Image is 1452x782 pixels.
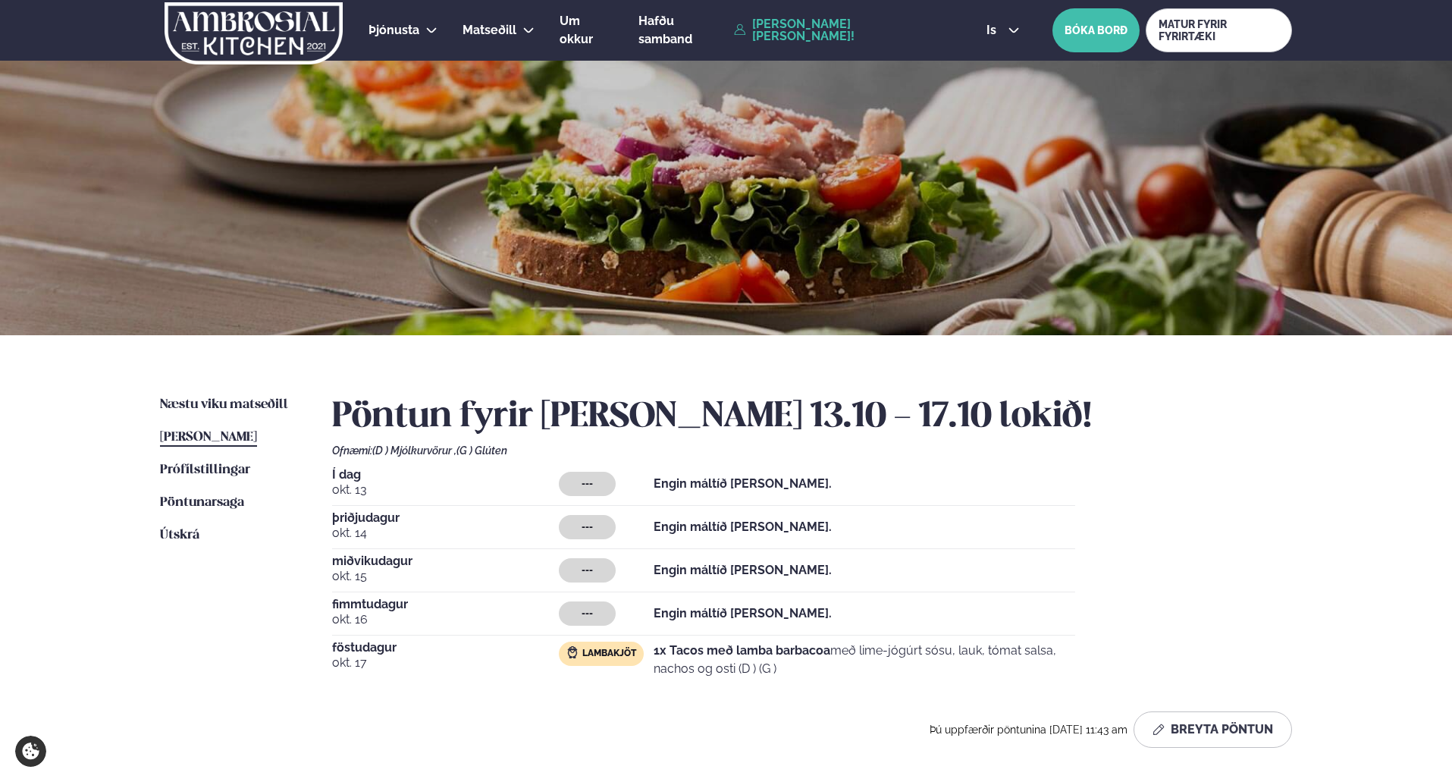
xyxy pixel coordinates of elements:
[332,524,559,542] span: okt. 14
[160,431,257,444] span: [PERSON_NAME]
[930,724,1127,736] span: Þú uppfærðir pöntunina [DATE] 11:43 am
[654,643,830,658] strong: 1x Tacos með lamba barbacoa
[560,14,593,46] span: Um okkur
[582,648,636,660] span: Lambakjöt
[654,520,832,534] strong: Engin máltíð [PERSON_NAME].
[974,24,1031,36] button: is
[654,563,832,577] strong: Engin máltíð [PERSON_NAME].
[332,396,1292,438] h2: Pöntun fyrir [PERSON_NAME] 13.10 - 17.10 lokið!
[654,606,832,620] strong: Engin máltíð [PERSON_NAME].
[638,12,726,49] a: Hafðu samband
[986,24,1001,36] span: is
[160,529,199,542] span: Útskrá
[160,496,244,509] span: Pöntunarsaga
[1146,8,1292,52] a: MATUR FYRIR FYRIRTÆKI
[160,463,250,476] span: Prófílstillingar
[1052,8,1140,52] button: BÓKA BORÐ
[368,23,419,37] span: Þjónusta
[582,608,593,620] span: ---
[734,18,952,42] a: [PERSON_NAME] [PERSON_NAME]!
[332,512,559,524] span: þriðjudagur
[654,642,1075,678] p: með lime-jógúrt sósu, lauk, tómat salsa, nachos og osti (D ) (G )
[332,598,559,611] span: fimmtudagur
[456,444,507,457] span: (G ) Glúten
[332,642,559,654] span: föstudagur
[463,23,516,37] span: Matseðill
[160,494,244,512] a: Pöntunarsaga
[332,567,559,586] span: okt. 15
[160,398,288,411] span: Næstu viku matseðill
[332,469,559,481] span: Í dag
[160,461,250,479] a: Prófílstillingar
[582,478,593,490] span: ---
[332,481,559,499] span: okt. 13
[582,521,593,533] span: ---
[582,564,593,576] span: ---
[463,21,516,39] a: Matseðill
[332,555,559,567] span: miðvikudagur
[566,646,579,658] img: Lamb.svg
[160,429,257,447] a: [PERSON_NAME]
[638,14,692,46] span: Hafðu samband
[160,526,199,545] a: Útskrá
[332,611,559,629] span: okt. 16
[560,12,613,49] a: Um okkur
[1134,711,1292,748] button: Breyta Pöntun
[368,21,419,39] a: Þjónusta
[15,736,46,767] a: Cookie settings
[372,444,456,457] span: (D ) Mjólkurvörur ,
[654,476,832,491] strong: Engin máltíð [PERSON_NAME].
[160,396,288,414] a: Næstu viku matseðill
[163,2,344,64] img: logo
[332,654,559,672] span: okt. 17
[332,444,1292,457] div: Ofnæmi:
